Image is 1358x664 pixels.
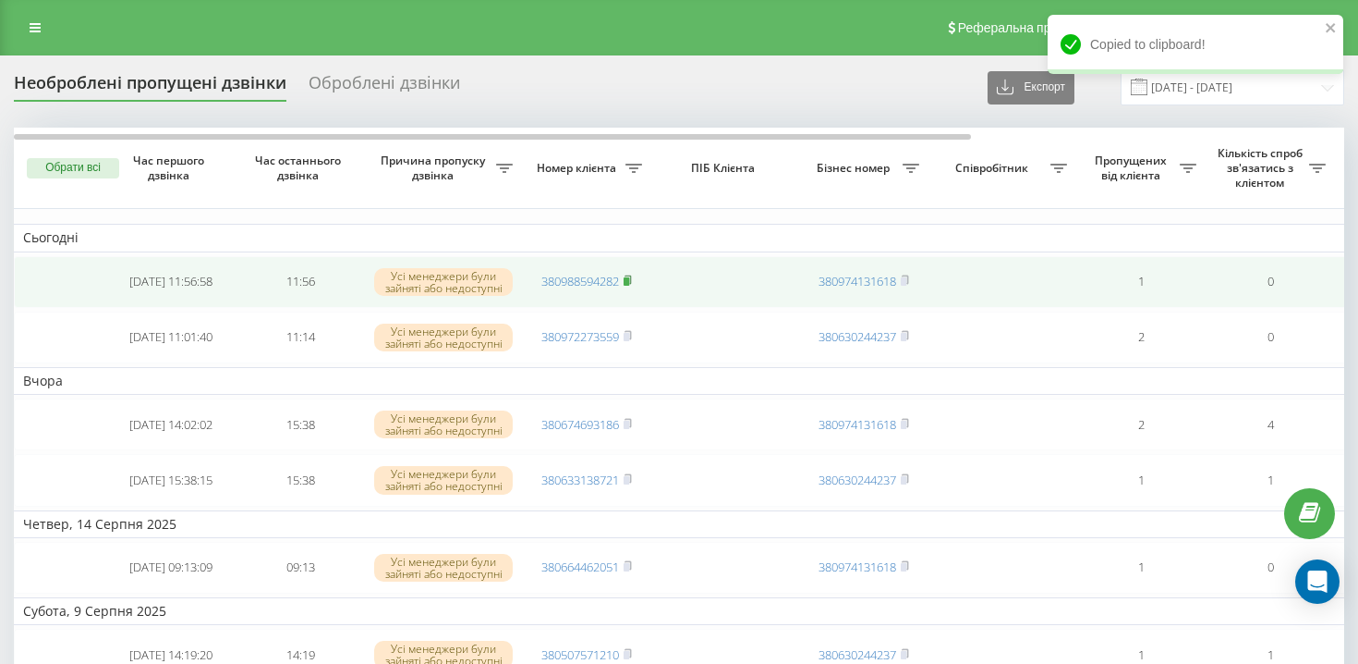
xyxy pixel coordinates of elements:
[374,268,513,296] div: Усі менеджери були зайняті або недоступні
[27,158,119,178] button: Обрати всі
[531,161,625,176] span: Номер клієнта
[1206,454,1335,506] td: 1
[374,466,513,494] div: Усі менеджери були зайняті або недоступні
[236,454,365,506] td: 15:38
[958,20,1094,35] span: Реферальна програма
[1048,15,1343,74] div: Copied to clipboard!
[667,161,783,176] span: ПІБ Клієнта
[236,312,365,363] td: 11:14
[236,399,365,450] td: 15:38
[818,416,896,433] a: 380974131618
[1325,20,1338,38] button: close
[1206,542,1335,594] td: 0
[236,256,365,308] td: 11:56
[1085,154,1180,182] span: Пропущених від клієнта
[1206,256,1335,308] td: 0
[309,73,460,102] div: Оброблені дзвінки
[374,154,496,182] span: Причина пропуску дзвінка
[818,559,896,575] a: 380974131618
[14,73,286,102] div: Необроблені пропущені дзвінки
[808,161,903,176] span: Бізнес номер
[818,646,896,663] a: 380630244237
[541,328,619,345] a: 380972273559
[236,542,365,594] td: 09:13
[818,472,896,488] a: 380630244237
[374,324,513,351] div: Усі менеджери були зайняті або недоступні
[1295,559,1340,604] div: Open Intercom Messenger
[818,273,896,289] a: 380974131618
[106,312,236,363] td: [DATE] 11:01:40
[1215,146,1309,190] span: Кількість спроб зв'язатись з клієнтом
[938,161,1050,176] span: Співробітник
[1076,399,1206,450] td: 2
[374,554,513,582] div: Усі менеджери були зайняті або недоступні
[106,542,236,594] td: [DATE] 09:13:09
[818,328,896,345] a: 380630244237
[1206,312,1335,363] td: 0
[1076,454,1206,506] td: 1
[988,71,1074,105] button: Експорт
[541,472,619,488] a: 380633138721
[541,559,619,575] a: 380664462051
[1206,399,1335,450] td: 4
[541,273,619,289] a: 380988594282
[541,416,619,433] a: 380674693186
[106,454,236,506] td: [DATE] 15:38:15
[1076,542,1206,594] td: 1
[106,399,236,450] td: [DATE] 14:02:02
[121,154,221,182] span: Час першого дзвінка
[1076,256,1206,308] td: 1
[541,646,619,663] a: 380507571210
[106,256,236,308] td: [DATE] 11:56:58
[250,154,350,182] span: Час останнього дзвінка
[374,411,513,438] div: Усі менеджери були зайняті або недоступні
[1076,312,1206,363] td: 2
